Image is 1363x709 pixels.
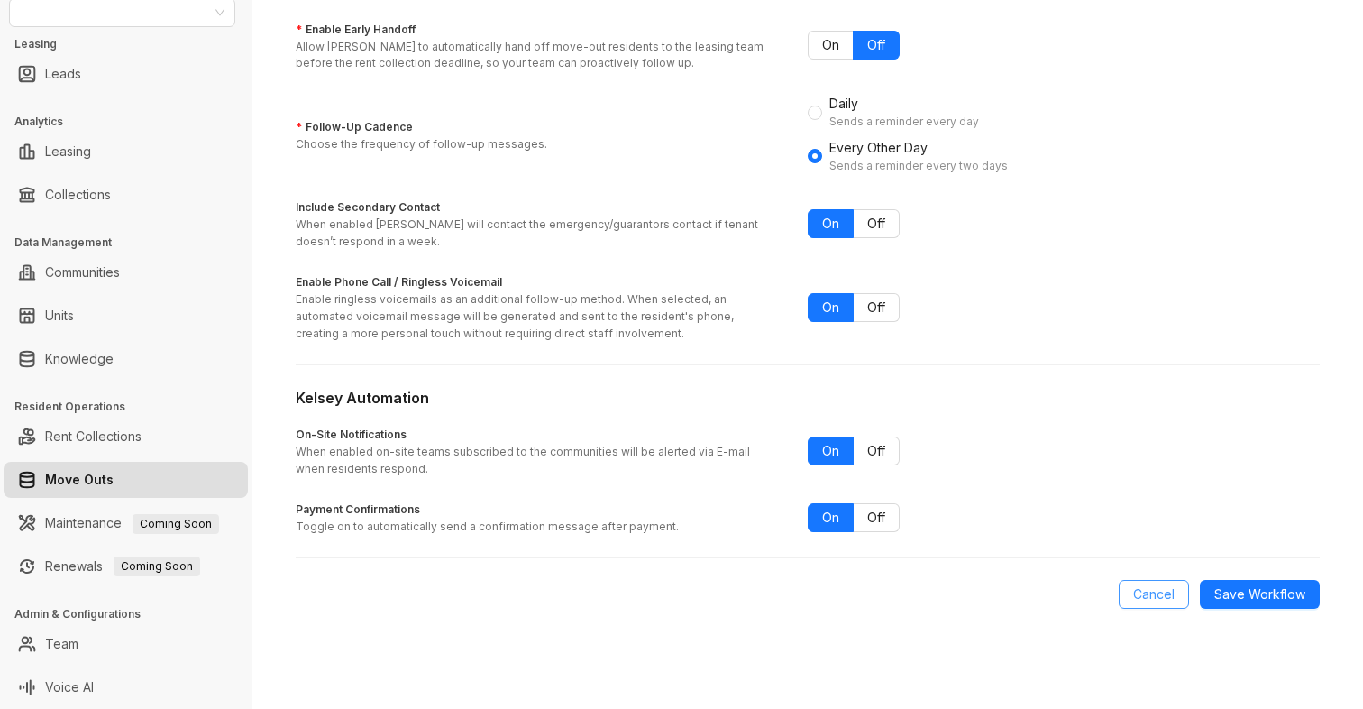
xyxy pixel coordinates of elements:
[867,299,885,315] span: Off
[296,39,786,73] p: Allow [PERSON_NAME] to automatically hand off move-out residents to the leasing team before the r...
[4,669,248,705] li: Voice AI
[1214,585,1305,604] span: Save Workflow
[45,254,120,290] a: Communities
[4,56,248,92] li: Leads
[45,548,200,585] a: RenewalsComing Soon
[296,427,407,444] label: On-Site Notifications
[4,254,248,290] li: Communities
[14,36,252,52] h3: Leasing
[133,514,219,534] span: Coming Soon
[45,419,142,455] a: Rent Collections
[14,235,252,251] h3: Data Management
[296,119,413,136] label: Follow-Up Cadence
[822,94,986,131] span: Daily
[4,134,248,170] li: Leasing
[45,56,81,92] a: Leads
[45,134,91,170] a: Leasing
[296,502,420,519] label: Payment Confirmations
[296,444,773,478] p: When enabled on-site teams subscribed to the communities will be alerted via E-mail when resident...
[296,22,416,39] label: Enable Early Handoff
[45,177,111,213] a: Collections
[822,138,1015,175] span: Every Other Day
[45,669,94,705] a: Voice AI
[822,299,839,315] span: On
[14,606,252,622] h3: Admin & Configurations
[14,399,252,415] h3: Resident Operations
[45,298,74,334] a: Units
[4,505,248,541] li: Maintenance
[1119,580,1189,609] button: Cancel
[829,114,979,131] p: Sends a reminder every day
[867,37,885,52] span: Off
[4,548,248,585] li: Renewals
[4,419,248,455] li: Rent Collections
[4,626,248,662] li: Team
[867,510,885,525] span: Off
[822,443,839,458] span: On
[867,216,885,231] span: Off
[4,177,248,213] li: Collections
[296,519,679,536] p: Toggle on to automatically send a confirmation message after payment.
[14,114,252,130] h3: Analytics
[296,216,773,251] p: When enabled [PERSON_NAME] will contact the emergency/guarantors contact if tenant doesn’t respon...
[4,462,248,498] li: Move Outs
[4,341,248,377] li: Knowledge
[45,626,78,662] a: Team
[822,216,839,231] span: On
[296,291,773,343] p: Enable ringless voicemails as an additional follow-up method. When selected, an automated voicema...
[45,462,114,498] a: Move Outs
[829,158,1008,175] p: Sends a reminder every two days
[4,298,248,334] li: Units
[296,387,1320,410] h3: Kelsey Automation
[822,510,839,525] span: On
[114,557,200,576] span: Coming Soon
[296,199,440,216] label: Include Secondary Contact
[1133,585,1175,604] span: Cancel
[822,37,839,52] span: On
[296,136,547,153] p: Choose the frequency of follow-up messages.
[45,341,114,377] a: Knowledge
[296,274,502,291] label: Enable Phone Call / Ringless Voicemail
[1200,580,1320,609] button: Save Workflow
[867,443,885,458] span: Off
